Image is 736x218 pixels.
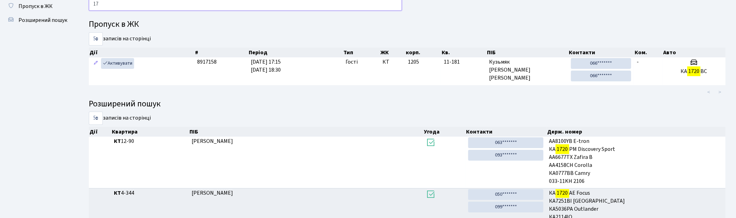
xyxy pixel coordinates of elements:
span: 1205 [408,58,419,66]
th: Ком. [634,48,663,57]
th: Держ. номер [547,127,726,137]
label: записів на сторінці [89,32,151,46]
th: Контакти [568,48,634,57]
th: Авто [663,48,726,57]
span: 11-181 [444,58,483,66]
th: Дії [89,48,194,57]
h4: Розширений пошук [89,99,726,109]
th: Угода [423,127,465,137]
span: АА8100YB E-tron КА РМ Discovery Sport АА6677ТХ Zafira B AA4158CH Corolla КА0777ВВ Camry 033-11KH ... [549,137,723,185]
span: 8917158 [197,58,217,66]
th: # [194,48,248,57]
label: записів на сторінці [89,112,151,125]
span: Розширений пошук [18,16,67,24]
span: Кузьмяк [PERSON_NAME] [PERSON_NAME] [489,58,565,82]
select: записів на сторінці [89,112,103,125]
select: записів на сторінці [89,32,103,46]
h5: КА ВС [665,68,723,75]
mark: 1720 [556,144,569,154]
th: Тип [343,48,380,57]
th: корп. [405,48,441,57]
th: ПІБ [486,48,568,57]
span: [PERSON_NAME] [192,189,233,197]
a: Активувати [101,58,134,69]
th: Дії [89,127,111,137]
h4: Пропуск в ЖК [89,19,726,30]
span: КТ [382,58,402,66]
th: ЖК [380,48,405,57]
a: Розширений пошук [3,13,73,27]
th: Контакти [465,127,546,137]
span: [PERSON_NAME] [192,137,233,145]
a: Редагувати [92,58,100,69]
mark: 1720 [556,188,569,198]
span: [DATE] 17:15 [DATE] 18:30 [251,58,281,74]
th: Період [248,48,343,57]
b: КТ [114,189,121,197]
span: - [637,58,639,66]
span: Пропуск в ЖК [18,2,53,10]
th: Квартира [111,127,189,137]
b: КТ [114,137,121,145]
span: 12-90 [114,137,186,145]
th: ПІБ [189,127,423,137]
th: Кв. [441,48,487,57]
mark: 1720 [687,66,700,76]
span: Гості [346,58,358,66]
span: 4-344 [114,189,186,197]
